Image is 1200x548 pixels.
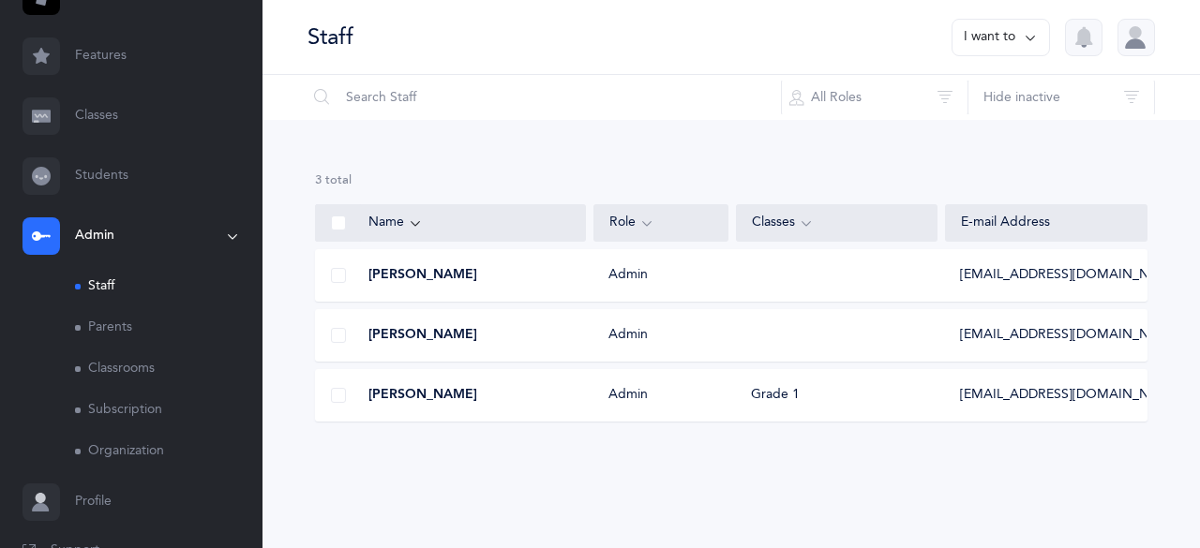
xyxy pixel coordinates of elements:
[368,213,570,233] div: Name
[961,214,1132,232] div: E-mail Address
[593,326,728,345] div: Admin
[307,22,353,52] div: Staff
[368,266,477,285] span: [PERSON_NAME]
[752,213,922,233] div: Classes
[593,266,728,285] div: Admin
[307,75,782,120] input: Search Staff
[952,19,1050,56] button: I want to
[368,326,477,345] span: [PERSON_NAME]
[960,386,1182,405] span: [EMAIL_ADDRESS][DOMAIN_NAME]
[75,431,262,472] a: Organization
[75,266,262,307] a: Staff
[75,348,262,390] a: Classrooms
[75,307,262,348] a: Parents
[960,266,1182,285] span: [EMAIL_ADDRESS][DOMAIN_NAME]
[315,172,1147,189] div: 3
[967,75,1155,120] button: Hide inactive
[960,326,1182,345] span: [EMAIL_ADDRESS][DOMAIN_NAME]
[325,173,352,186] span: total
[751,386,800,405] div: Grade 1
[1106,454,1177,526] iframe: Drift Widget Chat Controller
[75,390,262,431] a: Subscription
[781,75,968,120] button: All Roles
[593,386,728,405] div: Admin
[609,213,712,233] div: Role
[368,386,477,405] span: [PERSON_NAME]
